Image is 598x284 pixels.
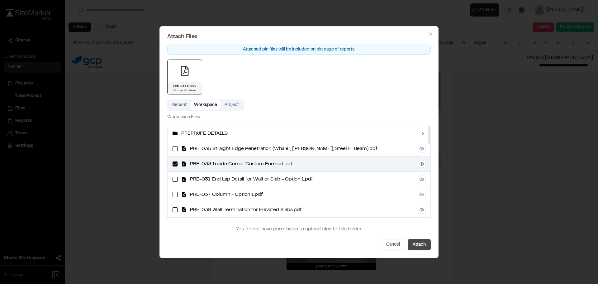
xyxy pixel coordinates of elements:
[190,160,414,168] span: PRE-033 Inside Corner Custom Formed.pdf
[190,100,221,110] button: Workspace
[170,84,199,93] p: PRE-033 Inside Corner Custom Formed.pdf
[181,130,417,137] span: PREPRUFE DETAILS
[167,45,431,55] p: Attached pin files will be included on pin page of reports.
[381,239,405,250] button: Cancel
[221,100,243,110] button: Project
[236,225,362,233] p: You do not have permission to upload files to this folder.
[190,206,414,214] span: PRE-039 Wall Termination for Elevated Slabs.pdf
[167,34,431,40] h2: Attach Files
[168,100,190,110] button: Recent
[167,114,200,121] nav: breadcrumb
[167,114,200,121] a: Workspace Files
[190,176,414,183] span: PRE-031 End Lap Detail for Wall or Slab - Option 1.pdf
[190,145,414,152] span: PRE-035 Straight Edge Penetration (Whaler, [PERSON_NAME], Steel H-Beam).pdf
[190,191,414,198] span: PRE-037 Column - Option 1.pdf
[408,239,431,250] button: Attach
